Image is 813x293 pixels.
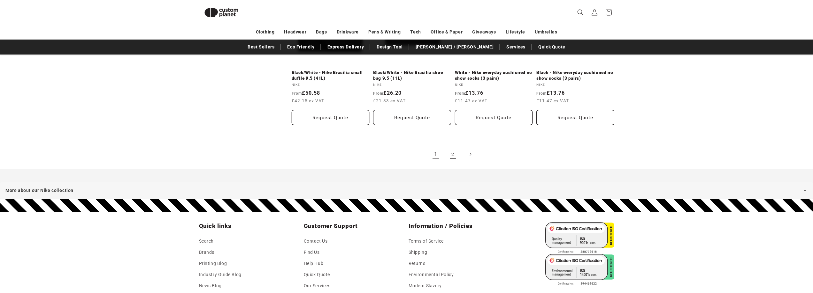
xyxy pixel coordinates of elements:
[199,269,242,280] a: Industry Guide Blog
[373,70,451,81] a: Black/White - Nike Brasilia shoe bag 9.5 (11L)
[472,26,496,38] a: Giveaways
[256,26,275,38] a: Clothing
[409,269,454,280] a: Environmental Policy
[304,269,330,280] a: Quick Quote
[292,70,370,81] a: Black/White - Nike Brasilia small duffle 9.5 (41L)
[284,26,306,38] a: Headwear
[463,147,477,161] a: Next page
[536,110,614,125] button: Request Quote
[573,5,587,19] summary: Search
[199,222,300,230] h2: Quick links
[535,41,569,53] a: Quick Quote
[199,280,222,291] a: News Blog
[409,222,510,230] h2: Information / Policies
[409,247,427,258] a: Shipping
[304,222,405,230] h2: Customer Support
[304,258,324,269] a: Help Hub
[199,258,227,269] a: Printing Blog
[5,187,73,194] span: More about our Nike collection
[706,224,813,293] iframe: Chat Widget
[304,247,320,258] a: Find Us
[304,237,328,247] a: Contact Us
[292,147,614,161] nav: Pagination
[409,280,442,291] a: Modern Slavery
[337,26,359,38] a: Drinkware
[199,3,244,23] img: Custom Planet
[199,247,215,258] a: Brands
[455,110,533,125] button: Request Quote
[503,41,529,53] a: Services
[284,41,318,53] a: Eco Friendly
[373,41,406,53] a: Design Tool
[410,26,421,38] a: Tech
[446,147,460,161] a: Page 2
[536,70,614,81] a: Black - Nike everyday cushioned no show socks (3 pairs)
[412,41,497,53] a: [PERSON_NAME] / [PERSON_NAME]
[304,280,331,291] a: Our Services
[373,110,451,125] button: Request Quote
[431,26,463,38] a: Office & Paper
[545,254,614,286] img: ISO 14001 Certified
[535,26,557,38] a: Umbrellas
[244,41,278,53] a: Best Sellers
[199,237,214,247] a: Search
[324,41,367,53] a: Express Delivery
[316,26,327,38] a: Bags
[506,26,525,38] a: Lifestyle
[545,222,614,254] img: ISO 9001 Certified
[292,110,370,125] button: Request Quote
[429,147,443,161] a: Page 1
[368,26,401,38] a: Pens & Writing
[409,258,426,269] a: Returns
[455,70,533,81] a: White - Nike everyday cushioned no show socks (3 pairs)
[409,237,444,247] a: Terms of Service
